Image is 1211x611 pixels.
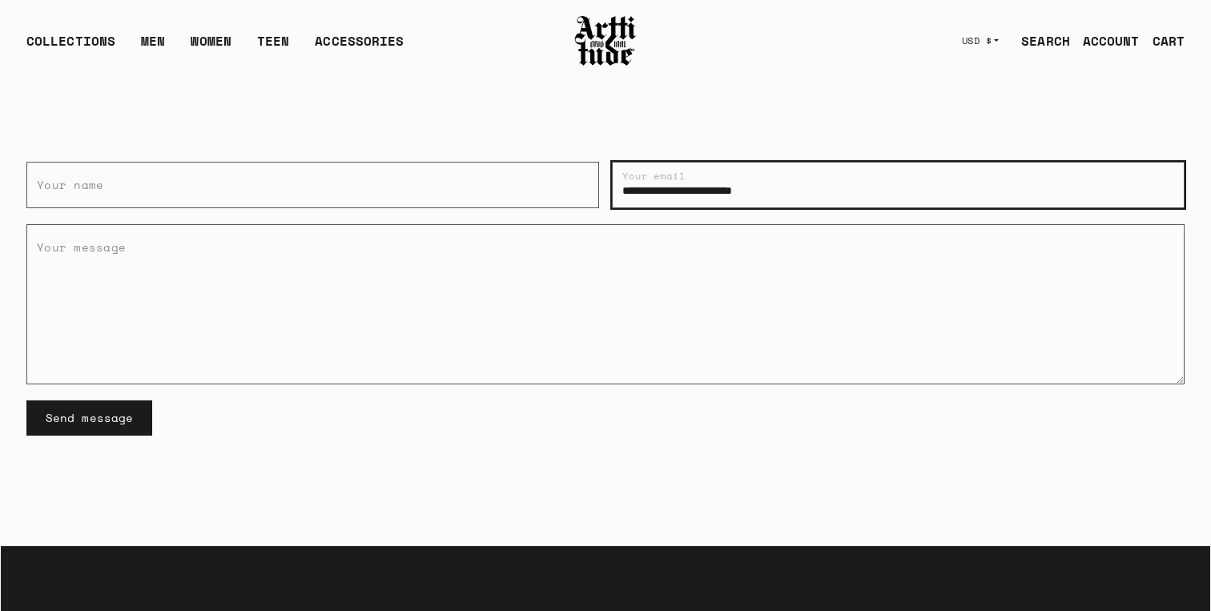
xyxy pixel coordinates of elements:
img: Arttitude [573,14,638,68]
a: WOMEN [191,31,231,63]
a: SEARCH [1008,25,1070,57]
span: USD $ [962,34,992,47]
a: TEEN [257,31,289,63]
a: ACCOUNT [1070,25,1140,57]
div: ACCESSORIES [315,31,404,63]
textarea: Your message [26,224,1185,384]
ul: Main navigation [14,31,416,63]
button: USD $ [952,23,1009,58]
div: COLLECTIONS [26,31,115,63]
input: Your name [26,162,599,208]
input: Your email [612,162,1185,208]
div: CART [1153,31,1185,50]
a: MEN [141,31,165,63]
button: Send message [26,400,152,436]
a: Open cart [1140,25,1185,57]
